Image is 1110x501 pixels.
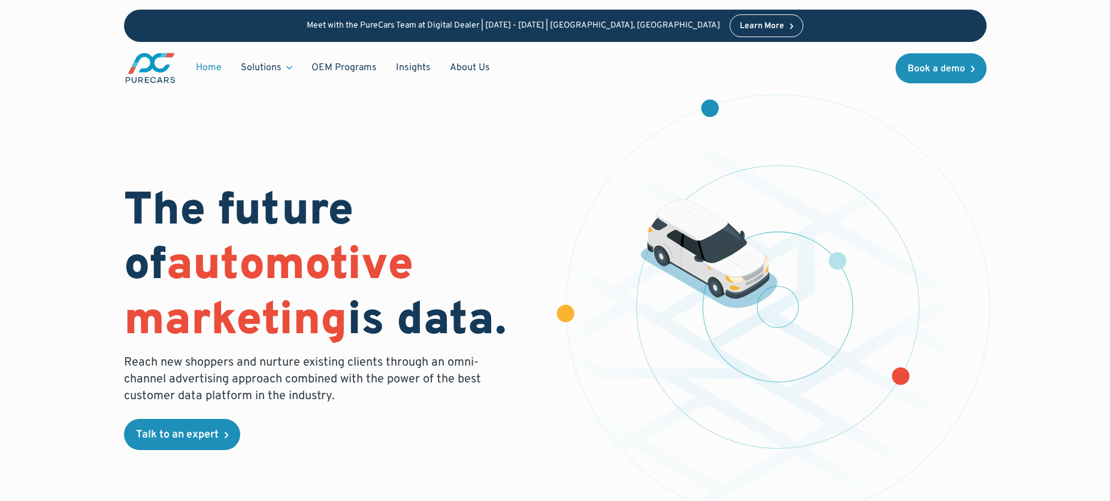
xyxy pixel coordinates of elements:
[124,238,413,350] span: automotive marketing
[640,199,778,308] img: illustration of a vehicle
[908,64,965,74] div: Book a demo
[896,53,987,83] a: Book a demo
[124,52,177,84] a: main
[186,56,231,79] a: Home
[440,56,500,79] a: About Us
[302,56,386,79] a: OEM Programs
[124,419,240,450] a: Talk to an expert
[740,22,784,31] div: Learn More
[124,354,488,405] p: Reach new shoppers and nurture existing clients through an omni-channel advertising approach comb...
[307,21,720,31] p: Meet with the PureCars Team at Digital Dealer | [DATE] - [DATE] | [GEOGRAPHIC_DATA], [GEOGRAPHIC_...
[730,14,804,37] a: Learn More
[124,185,541,349] h1: The future of is data.
[386,56,440,79] a: Insights
[124,52,177,84] img: purecars logo
[241,61,282,74] div: Solutions
[136,430,219,440] div: Talk to an expert
[231,56,302,79] div: Solutions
